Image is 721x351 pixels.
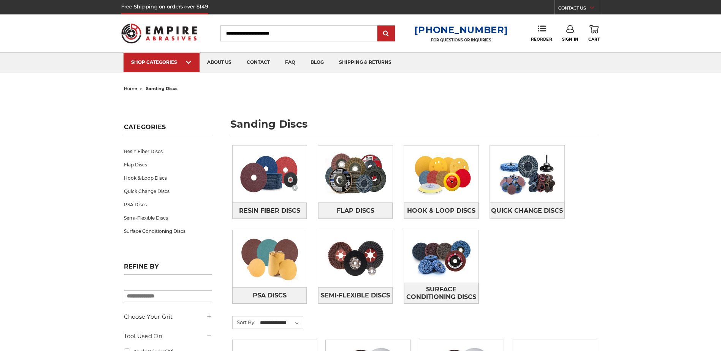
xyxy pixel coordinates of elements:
[318,202,393,219] a: Flap Discs
[337,204,374,217] span: Flap Discs
[318,287,393,304] a: Semi-Flexible Discs
[124,123,212,135] h5: Categories
[124,312,212,321] h5: Choose Your Grit
[277,53,303,72] a: faq
[531,37,552,42] span: Reorder
[200,53,239,72] a: about us
[558,4,600,14] a: CONTACT US
[239,204,300,217] span: Resin Fiber Discs
[404,230,479,283] img: Surface Conditioning Discs
[404,202,479,219] a: Hook & Loop Discs
[233,316,255,328] label: Sort By:
[124,145,212,158] a: Resin Fiber Discs
[124,198,212,211] a: PSA Discs
[124,225,212,238] a: Surface Conditioning Discs
[303,53,331,72] a: blog
[404,283,479,304] a: Surface Conditioning Discs
[588,25,600,42] a: Cart
[146,86,177,91] span: sanding discs
[233,287,307,304] a: PSA Discs
[331,53,399,72] a: shipping & returns
[124,263,212,275] h5: Refine by
[407,204,475,217] span: Hook & Loop Discs
[233,230,307,287] img: PSA Discs
[379,26,394,41] input: Submit
[124,171,212,185] a: Hook & Loop Discs
[124,86,137,91] a: home
[131,59,192,65] div: SHOP CATEGORIES
[562,37,578,42] span: Sign In
[490,145,564,202] img: Quick Change Discs
[321,289,390,302] span: Semi-Flexible Discs
[230,119,597,135] h1: sanding discs
[124,185,212,198] a: Quick Change Discs
[259,317,303,329] select: Sort By:
[239,53,277,72] a: contact
[124,211,212,225] a: Semi-Flexible Discs
[414,38,508,43] p: FOR QUESTIONS OR INQUIRIES
[531,25,552,41] a: Reorder
[490,202,564,219] a: Quick Change Discs
[233,202,307,219] a: Resin Fiber Discs
[121,19,197,48] img: Empire Abrasives
[588,37,600,42] span: Cart
[318,145,393,202] img: Flap Discs
[491,204,563,217] span: Quick Change Discs
[233,145,307,202] img: Resin Fiber Discs
[404,283,478,304] span: Surface Conditioning Discs
[253,289,287,302] span: PSA Discs
[124,158,212,171] a: Flap Discs
[414,24,508,35] a: [PHONE_NUMBER]
[124,332,212,341] h5: Tool Used On
[318,230,393,287] img: Semi-Flexible Discs
[404,145,479,202] img: Hook & Loop Discs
